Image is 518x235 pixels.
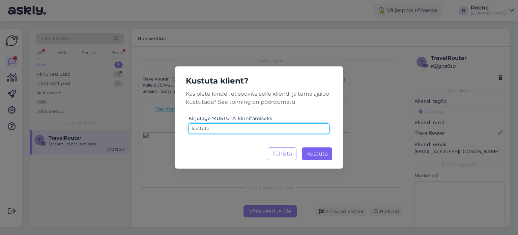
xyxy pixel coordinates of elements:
button: Tühista [268,147,296,160]
h5: Kustuta klient? [180,75,338,87]
button: Kustuta [302,147,332,160]
p: Kas olete kindel, et soovite selle kliendi ja tema ajaloo kustutada? See toiming on pöördumatu. [180,90,338,106]
label: Kirjutage 'KUSTUTA' kinnitamiseks [189,115,272,122]
span: Kustuta [306,150,328,157]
